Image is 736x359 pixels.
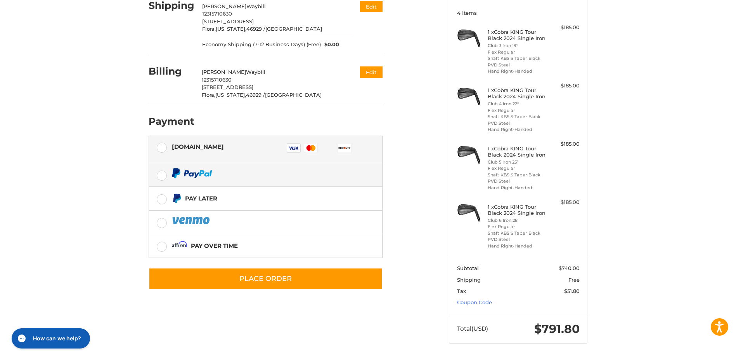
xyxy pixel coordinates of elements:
[172,241,187,251] img: Affirm icon
[360,1,383,12] button: Edit
[185,192,217,205] div: Pay Later
[488,204,547,216] h4: 1 x Cobra KING Tour Black 2024 Single Iron
[672,338,736,359] iframe: Google Customer Reviews
[549,199,580,206] div: $185.00
[191,239,238,252] div: Pay over time
[360,66,383,78] button: Edit
[321,41,339,49] span: $0.00
[488,145,547,158] h4: 1 x Cobra KING Tour Black 2024 Single Iron
[488,243,547,249] li: Hand Right-Handed
[172,168,212,178] img: PayPal icon
[215,92,246,98] span: [US_STATE],
[265,26,322,32] span: [GEOGRAPHIC_DATA]
[488,29,547,42] h4: 1 x Cobra KING Tour Black 2024 Single Iron
[172,193,182,203] img: Pay Later icon
[488,87,547,100] h4: 1 x Cobra KING Tour Black 2024 Single Iron
[172,216,211,225] img: PayPal icon
[457,288,466,294] span: Tax
[202,18,254,24] span: [STREET_ADDRESS]
[488,185,547,191] li: Hand Right-Handed
[149,268,383,290] button: Place Order
[488,230,547,243] li: Shaft KBS $ Taper Black PVD Steel
[457,277,481,283] span: Shipping
[488,42,547,49] li: Club 3 Iron 19°
[149,115,194,127] h2: Payment
[246,3,266,9] span: Waybill
[265,92,322,98] span: [GEOGRAPHIC_DATA]
[559,265,580,271] span: $740.00
[457,325,488,332] span: Total (USD)
[457,299,492,305] a: Coupon Code
[202,10,232,17] span: 12315710630
[202,41,321,49] span: Economy Shipping (7-12 Business Days) (Free)
[202,69,246,75] span: [PERSON_NAME]
[568,277,580,283] span: Free
[202,92,215,98] span: Flora,
[488,223,547,230] li: Flex Regular
[202,3,246,9] span: [PERSON_NAME]
[8,326,92,351] iframe: Gorgias live chat messenger
[488,49,547,56] li: Flex Regular
[488,101,547,107] li: Club 4 Iron 22°
[488,172,547,185] li: Shaft KBS $ Taper Black PVD Steel
[488,165,547,172] li: Flex Regular
[216,26,246,32] span: [US_STATE],
[488,217,547,224] li: Club 6 Iron 28°
[246,69,265,75] span: Waybill
[172,140,224,153] div: [DOMAIN_NAME]
[534,322,580,336] span: $791.80
[488,107,547,114] li: Flex Regular
[457,10,580,16] h3: 4 Items
[246,26,265,32] span: 46929 /
[549,140,580,148] div: $185.00
[246,92,265,98] span: 46929 /
[457,265,479,271] span: Subtotal
[488,68,547,75] li: Hand Right-Handed
[488,113,547,126] li: Shaft KBS $ Taper Black PVD Steel
[202,26,216,32] span: Flora,
[202,77,232,83] span: 12315710630
[488,159,547,166] li: Club 5 Iron 25°
[149,65,194,77] h2: Billing
[549,82,580,90] div: $185.00
[488,55,547,68] li: Shaft KBS $ Taper Black PVD Steel
[202,84,253,90] span: [STREET_ADDRESS]
[549,24,580,31] div: $185.00
[488,126,547,133] li: Hand Right-Handed
[564,288,580,294] span: $51.80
